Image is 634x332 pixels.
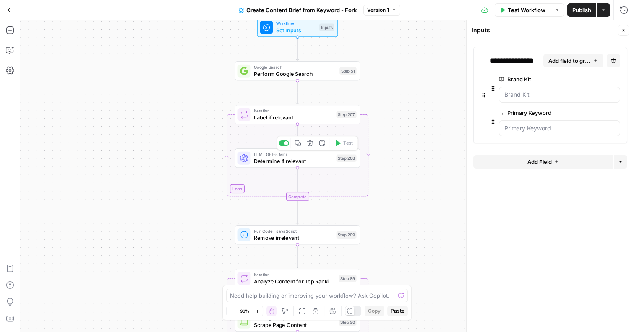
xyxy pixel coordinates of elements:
[254,151,333,158] span: LLM · GPT-5 Mini
[235,18,360,37] div: WorkflowSet InputsInputs
[363,5,400,16] button: Version 1
[296,244,299,268] g: Edge from step_209 to step_89
[296,37,299,60] g: Edge from start to step_51
[235,225,360,244] div: Run Code · JavaScriptRemove irrelevantStep 209
[296,80,299,104] g: Edge from step_51 to step_207
[543,54,603,67] button: Add field to group
[254,64,336,70] span: Google Search
[240,308,249,314] span: 96%
[391,307,404,315] span: Paste
[508,6,545,14] span: Test Workflow
[473,155,613,169] button: Add Field
[296,201,299,224] g: Edge from step_207-iteration-end to step_209
[499,75,573,83] label: Brand Kit
[254,272,336,278] span: Iteration
[246,6,357,14] span: Create Content Brief from Keyword - Fork
[336,231,356,239] div: Step 209
[367,6,389,14] span: Version 1
[572,6,591,14] span: Publish
[234,3,362,17] button: Create Content Brief from Keyword - Fork
[336,155,356,162] div: Step 208
[339,319,356,326] div: Step 90
[254,277,336,285] span: Analyze Content for Top Ranking Pages
[235,148,360,168] div: LLM · GPT-5 MiniDetermine if relevantStep 208Test
[339,67,356,75] div: Step 51
[254,108,333,114] span: Iteration
[567,3,596,17] button: Publish
[286,192,309,201] div: Complete
[276,21,316,27] span: Workflow
[235,269,360,288] div: IterationAnalyze Content for Top Ranking PagesStep 89
[254,70,336,78] span: Perform Google Search
[527,158,552,166] span: Add Field
[235,105,360,124] div: LoopIterationLabel if relevantStep 207
[235,61,360,80] div: Google SearchPerform Google SearchStep 51
[365,306,384,316] button: Copy
[254,228,333,234] span: Run Code · JavaScript
[331,138,356,148] button: Test
[235,192,360,201] div: Complete
[254,321,336,329] span: Scrape Page Content
[504,124,615,132] input: Primary Keyword
[368,307,381,315] span: Copy
[276,26,316,34] span: Set Inputs
[339,275,356,282] div: Step 89
[499,109,573,117] label: Primary Keyword
[254,233,333,241] span: Remove irrelevant
[254,157,333,165] span: Determine if relevant
[495,3,551,17] button: Test Workflow
[254,113,333,121] span: Label if relevant
[472,26,616,34] div: Inputs
[319,24,334,31] div: Inputs
[336,111,356,118] div: Step 207
[235,312,360,332] div: Web Page ScrapeScrape Page ContentStep 90
[548,57,591,65] span: Add field to group
[504,91,615,99] input: Brand Kit
[343,140,353,147] span: Test
[387,306,408,316] button: Paste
